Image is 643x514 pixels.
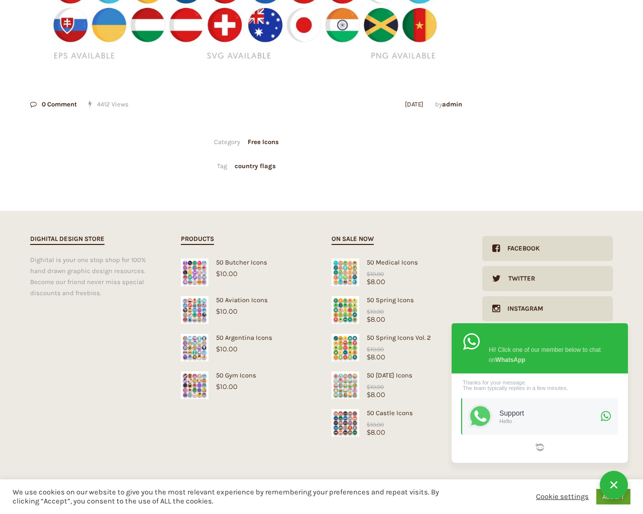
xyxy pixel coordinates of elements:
div: Dighital is your one stop shop for 100% hand drawn graphic design resources. Become our friend ne... [30,254,161,299]
span: $ [367,278,371,286]
img: Easter Icons [332,371,359,399]
span: $ [367,421,370,428]
div: 50 Butcher Icons [181,259,311,266]
span: $ [367,383,370,391]
bdi: 8.00 [367,315,385,323]
img: Castle Icons [332,409,359,437]
bdi: 8.00 [367,278,385,286]
div: Tag [30,162,462,171]
span: by [435,100,462,108]
span: $ [367,346,370,353]
a: [DATE] [405,100,423,108]
img: Medical Icons [332,259,359,286]
a: Cookie settings [536,492,589,501]
div: Thanks for your message. The team typically replies in a few minutes. [461,380,618,391]
div: Instagram [500,296,543,321]
a: admin [442,100,462,108]
div: 50 Gym Icons [181,371,311,379]
div: 50 Argentina Icons [181,334,311,341]
div: 50 Medical Icons [332,259,462,266]
div: 50 Spring Icons Vol. 2 [332,334,462,341]
div: 50 Castle Icons [332,409,462,417]
div: Hi! Click one of our member below to chat on [489,343,606,365]
a: 50 Aviation Icons$10.00 [181,296,311,315]
a: Instagram [482,296,613,321]
bdi: 8.00 [367,391,385,399]
div: Category [30,138,462,147]
bdi: 10.00 [367,271,384,278]
bdi: 10.00 [216,345,238,353]
span: $ [216,307,220,315]
span: $ [367,353,371,361]
bdi: 10.00 [367,308,384,315]
a: SupportHello [461,398,618,435]
bdi: 10.00 [216,307,238,315]
h2: On sale now [332,233,374,245]
a: Easter Icons50 [DATE] Icons$8.00 [332,371,462,399]
div: 4412 Views [30,101,129,107]
img: Spring Icons [332,296,359,324]
span: $ [367,391,371,399]
a: Castle Icons50 Castle Icons$8.00 [332,409,462,436]
bdi: 10.00 [367,421,384,428]
div: 50 Spring Icons [332,296,462,304]
a: 50 Gym Icons$10.00 [181,371,311,391]
span: $ [216,382,220,391]
div: Support [499,409,598,418]
span: $ [367,428,371,436]
a: ACCEPT [596,489,630,504]
h2: Dighital Design Store [30,233,104,245]
bdi: 8.00 [367,428,385,436]
div: Facebook [500,236,540,261]
h2: Products [181,233,214,245]
span: $ [216,345,220,353]
img: Spring Icons [332,334,359,361]
div: We use cookies on our website to give you the most relevant experience by remembering your prefer... [13,488,445,506]
bdi: 10.00 [216,270,238,278]
span: $ [367,308,370,315]
strong: WhatsApp [495,356,525,363]
bdi: 10.00 [216,382,238,391]
bdi: 8.00 [367,353,385,361]
a: Twitter [482,266,613,291]
a: 50 Argentina Icons$10.00 [181,334,311,353]
a: 0 Comment [30,100,77,108]
a: Medical Icons50 Medical Icons$8.00 [332,259,462,286]
span: $ [367,315,371,323]
div: 50 [DATE] Icons [332,371,462,379]
a: country flags [235,162,276,171]
span: $ [216,270,220,278]
bdi: 10.00 [367,383,384,391]
div: Hello [499,417,598,424]
a: Spring Icons50 Spring Icons$8.00 [332,296,462,323]
div: Twitter [501,266,535,291]
a: Spring Icons50 Spring Icons Vol. 2$8.00 [332,334,462,361]
span: $ [367,271,370,278]
bdi: 10.00 [367,346,384,353]
div: 50 Aviation Icons [181,296,311,304]
a: 50 Butcher Icons$10.00 [181,259,311,278]
a: Facebook [482,236,613,261]
a: Free Icons [248,138,279,147]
